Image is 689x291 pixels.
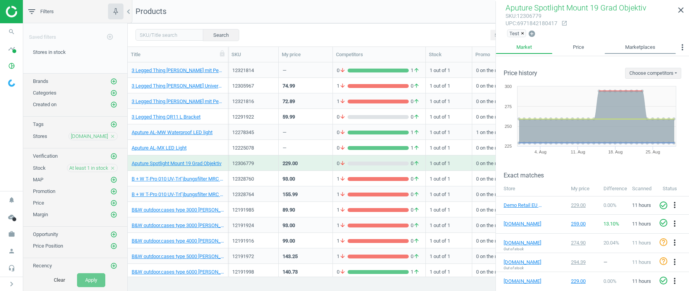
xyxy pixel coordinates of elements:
[132,191,224,198] a: B + W T-Pro 010 UV-TrГјbungsfilter MRC nano 82
[409,207,422,214] span: 0
[552,41,605,54] a: Price
[413,222,420,229] i: arrow_upward
[4,24,19,39] i: search
[132,67,224,74] a: 3 Legged Thing [PERSON_NAME] mit Peak Design Capture Base [PERSON_NAME]
[495,32,546,39] span: Select all on page (200)
[132,98,224,105] a: 3 Legged Thing [PERSON_NAME] mit Peak Design Capture Base [PERSON_NAME]
[557,20,567,27] a: open_in_new
[232,253,274,260] div: 12191972
[506,3,646,12] span: Aputure Spotlight Mount 19 Grad Objektiv
[659,201,668,210] i: check_circle_outline
[670,276,679,286] i: more_vert
[504,172,689,179] h3: Exact matches
[505,144,512,148] text: 225
[504,69,537,77] h3: Price history
[413,253,420,260] i: arrow_upward
[632,202,651,208] span: 11 hours
[413,238,420,245] i: arrow_upward
[504,239,542,246] a: [DOMAIN_NAME]
[71,133,108,140] span: [DOMAIN_NAME]
[535,150,547,154] tspan: 4. Aug
[339,129,346,136] i: arrow_downward
[232,98,274,105] div: 12321816
[33,90,57,96] span: Categories
[496,41,552,54] a: Market
[110,231,118,238] button: add_circle_outline
[430,249,468,263] div: 1 out of 1
[413,114,420,121] i: arrow_upward
[337,269,348,276] span: 0
[413,145,420,152] i: arrow_upward
[4,210,19,224] i: cloud_done
[110,176,117,183] i: add_circle_outline
[33,121,44,127] span: Tags
[506,12,557,20] div: : 12306779
[339,67,346,74] i: arrow_downward
[409,253,422,260] span: 0
[232,67,274,74] div: 12321814
[476,203,526,216] div: 0 on the market
[232,222,274,229] div: 12191924
[110,89,118,97] button: add_circle_outline
[283,222,295,229] div: 93.00
[283,269,298,276] div: 140.73
[283,98,295,105] div: 72.89
[521,31,524,36] span: ×
[110,199,118,207] button: add_circle_outline
[476,156,526,170] div: 0 on the market
[339,176,346,183] i: arrow_downward
[46,273,73,287] button: Clear
[110,211,118,219] button: add_circle_outline
[476,141,526,154] div: 0 on the market
[110,121,118,128] button: add_circle_outline
[571,220,596,227] div: 259.00
[110,101,118,108] button: add_circle_outline
[413,83,420,90] i: arrow_upward
[110,242,118,250] button: add_circle_outline
[33,263,52,269] span: Recency
[430,94,468,108] div: 1 out of 1
[504,202,542,209] a: Demo Retail EU NEW
[608,150,622,154] tspan: 18. Aug
[504,220,542,227] a: [DOMAIN_NAME]
[659,238,668,247] i: help_outline
[33,153,58,159] span: Verification
[339,98,346,105] i: arrow_downward
[409,98,422,105] span: 0
[476,187,526,201] div: 0 on the market
[339,253,346,260] i: arrow_downward
[132,222,224,229] a: B&W outdoor.cases type 3000 [PERSON_NAME] + [PERSON_NAME]
[8,79,15,87] img: wGWNvw8QSZomAAAAABJRU5ErkJggg==
[232,176,274,183] div: 12328760
[27,7,36,16] i: filter_list
[110,78,117,85] i: add_circle_outline
[124,7,133,16] i: chevron_left
[337,67,348,74] span: 0
[283,145,286,154] div: —
[625,68,681,79] button: Choose competitors
[110,262,117,269] i: add_circle_outline
[337,98,348,105] span: 1
[409,191,422,198] span: 0
[430,265,468,278] div: 1 out of 1
[232,207,274,214] div: 12191985
[670,238,679,247] i: more_vert
[33,102,57,107] span: Created on
[670,276,679,286] button: more_vert
[283,207,295,214] div: 89.90
[504,259,542,266] a: [DOMAIN_NAME]
[128,62,689,277] div: grid
[132,114,201,121] a: 3 Legged Thing QR11 L Bracket
[232,191,274,198] div: 12328764
[339,269,346,276] i: arrow_downward
[561,20,567,26] i: open_in_new
[409,129,422,136] span: 1
[283,191,298,198] div: 155.99
[132,269,224,276] a: B&W outdoor.cases type 6000 [PERSON_NAME] + [PERSON_NAME]
[670,200,679,210] button: more_vert
[603,202,617,208] span: 0.00 %
[628,182,659,196] th: Scanned
[509,30,519,37] span: Test
[232,129,274,136] div: 12278345
[632,278,651,284] span: 11 hours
